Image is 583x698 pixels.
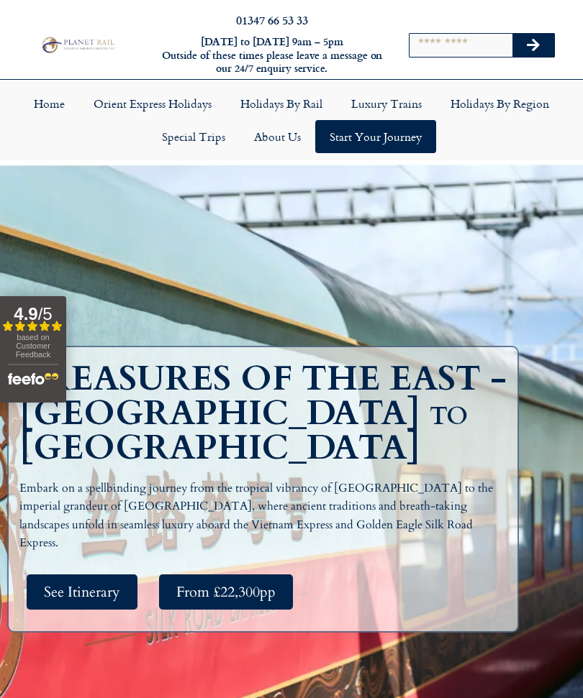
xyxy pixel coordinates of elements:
a: Home [19,87,79,120]
h1: TREASURES OF THE EAST - [GEOGRAPHIC_DATA] to [GEOGRAPHIC_DATA] [19,362,514,465]
a: See Itinerary [27,574,137,610]
span: From £22,300pp [176,583,276,601]
button: Search [512,34,554,57]
a: About Us [240,120,315,153]
a: Orient Express Holidays [79,87,226,120]
p: Embark on a spellbinding journey from the tropical vibrancy of [GEOGRAPHIC_DATA] to the imperial ... [19,479,507,553]
a: Special Trips [148,120,240,153]
a: From £22,300pp [159,574,293,610]
nav: Menu [7,87,576,153]
h6: [DATE] to [DATE] 9am – 5pm Outside of these times please leave a message on our 24/7 enquiry serv... [159,35,385,75]
a: Start your Journey [315,120,436,153]
span: See Itinerary [44,583,120,601]
a: Holidays by Rail [226,87,337,120]
a: Holidays by Region [436,87,564,120]
a: Luxury Trains [337,87,436,120]
a: 01347 66 53 33 [236,12,308,28]
img: Planet Rail Train Holidays Logo [39,35,117,55]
